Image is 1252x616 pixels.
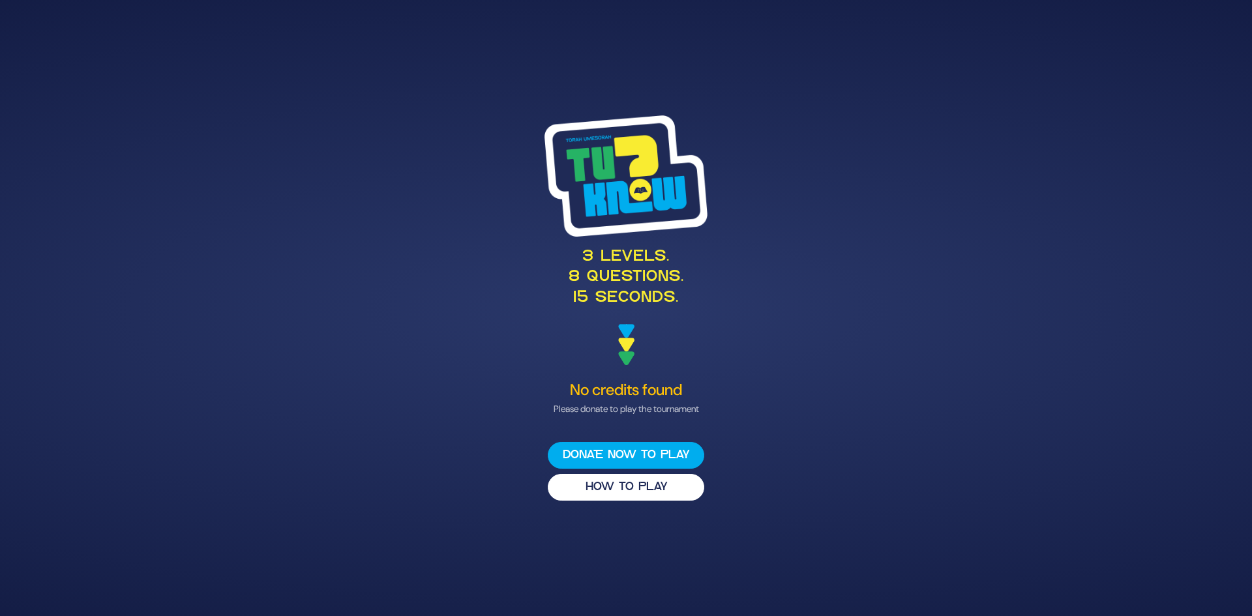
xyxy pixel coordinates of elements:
[548,474,704,501] button: HOW TO PLAY
[548,442,704,469] button: Donate now to play
[308,381,944,400] h4: No credits found
[308,402,944,416] p: Please donate to play the tournament
[308,247,944,308] p: 3 levels. 8 questions. 15 seconds.
[618,324,634,366] img: decoration arrows
[544,115,708,237] img: Tournament Logo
